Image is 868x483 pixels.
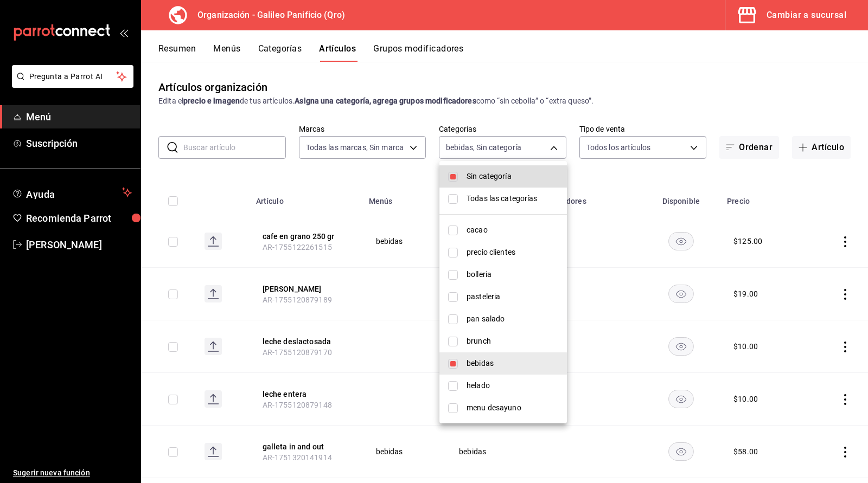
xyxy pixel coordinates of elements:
span: Sin categoría [467,171,558,182]
span: precio clientes [467,247,558,258]
span: pasteleria [467,291,558,302]
span: menu desayuno [467,402,558,414]
span: brunch [467,336,558,347]
span: cacao [467,224,558,236]
span: bebidas [467,358,558,369]
span: Todas las categorías [467,193,558,204]
span: helado [467,380,558,391]
span: bolleria [467,269,558,280]
span: pan salado [467,313,558,325]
